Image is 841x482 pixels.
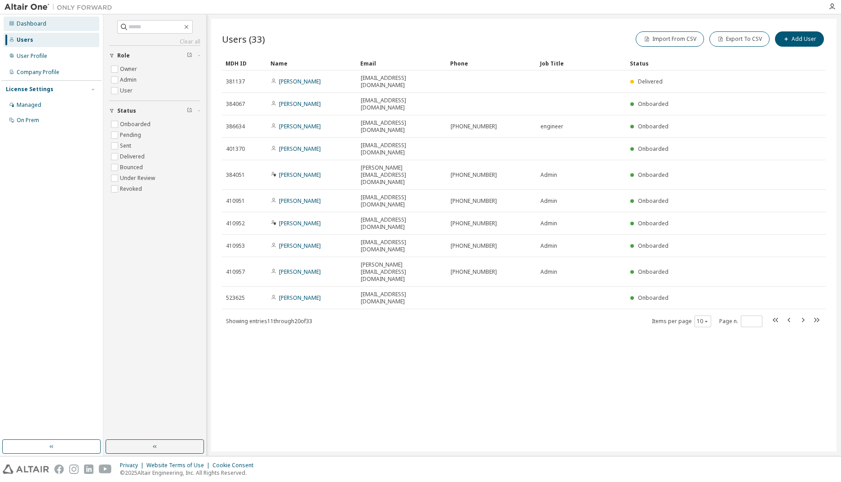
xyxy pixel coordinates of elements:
label: Admin [120,74,138,85]
button: Add User [775,31,824,47]
label: Pending [120,130,143,140]
a: [PERSON_NAME] [279,294,321,302]
a: [PERSON_NAME] [279,242,321,250]
span: [PERSON_NAME][EMAIL_ADDRESS][DOMAIN_NAME] [361,261,443,283]
img: facebook.svg [54,464,64,474]
div: On Prem [17,117,39,124]
span: 410953 [226,242,245,250]
span: Admin [540,171,557,179]
span: Admin [540,268,557,276]
label: Bounced [120,162,145,173]
button: Import From CSV [636,31,704,47]
span: [EMAIL_ADDRESS][DOMAIN_NAME] [361,119,443,134]
button: Export To CSV [709,31,770,47]
a: [PERSON_NAME] [279,171,321,179]
span: Onboarded [638,145,668,153]
a: [PERSON_NAME] [279,100,321,108]
div: Privacy [120,462,146,469]
span: Onboarded [638,219,668,227]
button: Role [109,46,200,66]
span: [PHONE_NUMBER] [451,268,497,276]
span: 410952 [226,220,245,227]
label: Delivered [120,151,146,162]
span: 410951 [226,197,245,205]
label: Onboarded [120,119,152,130]
div: Dashboard [17,20,46,27]
span: Admin [540,197,557,205]
span: Role [117,52,130,59]
span: [EMAIL_ADDRESS][DOMAIN_NAME] [361,239,443,253]
span: 401370 [226,145,245,153]
label: Revoked [120,184,144,194]
div: Website Terms of Use [146,462,212,469]
span: [EMAIL_ADDRESS][DOMAIN_NAME] [361,216,443,231]
span: [EMAIL_ADDRESS][DOMAIN_NAME] [361,194,443,208]
div: Managed [17,101,41,109]
span: Onboarded [638,268,668,276]
span: [PHONE_NUMBER] [451,220,497,227]
div: Cookie Consent [212,462,259,469]
span: engineer [540,123,563,130]
div: License Settings [6,86,53,93]
div: Phone [450,56,533,70]
span: [PHONE_NUMBER] [451,242,497,250]
span: [PHONE_NUMBER] [451,123,497,130]
span: Delivered [638,78,663,85]
span: [PHONE_NUMBER] [451,171,497,179]
div: Email [360,56,443,70]
span: Onboarded [638,197,668,205]
div: MDH ID [226,56,263,70]
span: 384051 [226,171,245,179]
span: [PHONE_NUMBER] [451,197,497,205]
img: Altair One [4,3,117,12]
label: Owner [120,64,139,74]
a: [PERSON_NAME] [279,78,321,85]
div: Name [270,56,353,70]
a: [PERSON_NAME] [279,123,321,130]
div: Job Title [540,56,623,70]
div: Company Profile [17,69,59,76]
button: 10 [697,318,709,325]
a: [PERSON_NAME] [279,219,321,227]
span: [EMAIL_ADDRESS][DOMAIN_NAME] [361,291,443,305]
span: 386634 [226,123,245,130]
span: Onboarded [638,100,668,108]
label: User [120,85,134,96]
span: 381137 [226,78,245,85]
span: Status [117,107,136,114]
span: Admin [540,220,557,227]
span: Page n. [719,315,762,327]
span: [PERSON_NAME][EMAIL_ADDRESS][DOMAIN_NAME] [361,164,443,186]
span: 410957 [226,268,245,276]
span: 523625 [226,294,245,302]
a: [PERSON_NAME] [279,268,321,276]
span: Clear filter [187,107,192,114]
span: Items per page [652,315,711,327]
span: [EMAIL_ADDRESS][DOMAIN_NAME] [361,97,443,111]
label: Under Review [120,173,157,184]
a: [PERSON_NAME] [279,145,321,153]
div: Status [630,56,779,70]
img: linkedin.svg [84,464,93,474]
span: [EMAIL_ADDRESS][DOMAIN_NAME] [361,142,443,156]
a: Clear all [109,38,200,45]
span: [EMAIL_ADDRESS][DOMAIN_NAME] [361,74,443,89]
a: [PERSON_NAME] [279,197,321,205]
img: altair_logo.svg [3,464,49,474]
span: Onboarded [638,171,668,179]
span: 384067 [226,101,245,108]
label: Sent [120,140,133,151]
span: Onboarded [638,242,668,250]
div: Users [17,36,33,44]
img: youtube.svg [99,464,112,474]
span: Admin [540,242,557,250]
button: Status [109,101,200,121]
span: Clear filter [187,52,192,59]
span: Onboarded [638,123,668,130]
p: © 2025 Altair Engineering, Inc. All Rights Reserved. [120,469,259,477]
img: instagram.svg [69,464,79,474]
span: Users (33) [222,33,265,45]
div: User Profile [17,53,47,60]
span: Onboarded [638,294,668,302]
span: Showing entries 11 through 20 of 33 [226,317,312,325]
